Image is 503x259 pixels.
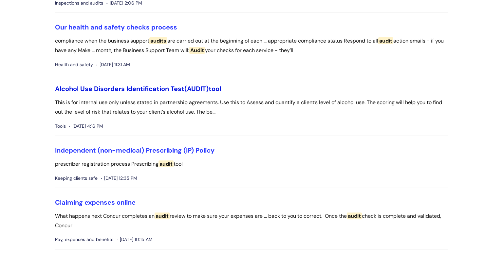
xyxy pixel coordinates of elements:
a: Independent (non-medical) Prescribing (IP) Policy [55,146,214,155]
a: Claiming expenses online [55,198,136,207]
span: audit [158,160,174,167]
span: audit [347,213,362,219]
span: [DATE] 4:16 PM [69,122,103,130]
p: This is for internal use only unless stated in partnership agreements. Use this to Assess and qua... [55,98,448,117]
span: Pay, expenses and benefits [55,235,113,244]
p: What happens next Concur completes an review to make sure your expenses are ... back to you to co... [55,212,448,231]
span: [DATE] 10:15 AM [117,235,153,244]
span: (AUDIT) [184,84,209,93]
a: Our health and safety checks process [55,23,177,31]
span: Tools [55,122,66,130]
span: [DATE] 11:31 AM [96,61,130,69]
p: compliance when the business support are carried out at the beginning of each ... appropriate com... [55,36,448,55]
p: prescriber registration process Prescribing tool [55,159,448,169]
span: [DATE] 12:35 PM [101,174,137,182]
span: audit [155,213,170,219]
span: Keeping clients safe [55,174,98,182]
span: Health and safety [55,61,93,69]
span: Audit [189,47,205,54]
span: audit [378,37,393,44]
span: audits [149,37,167,44]
a: Alcohol Use Disorders Identification Test(AUDIT)tool [55,84,221,93]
